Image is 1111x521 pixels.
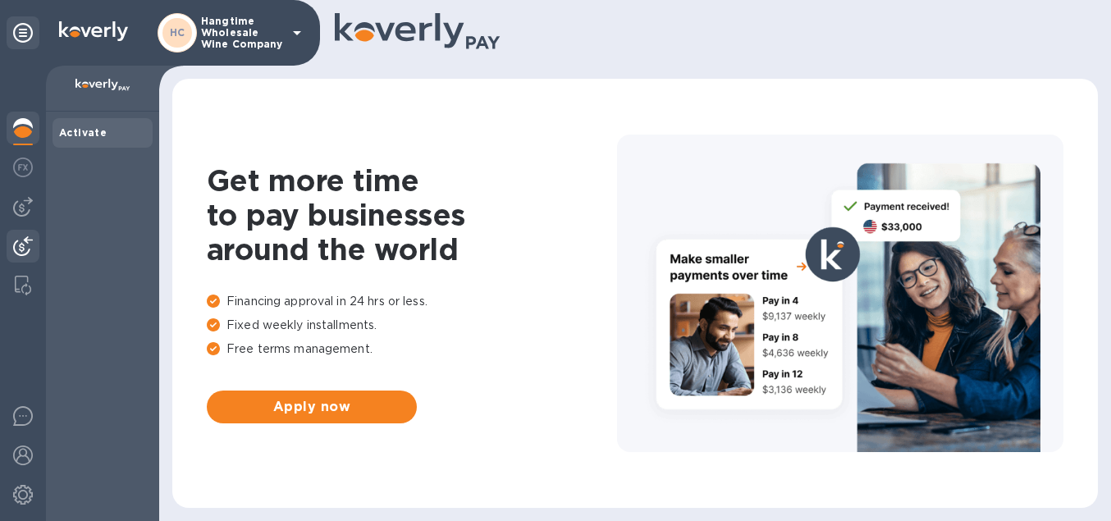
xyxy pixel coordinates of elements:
[59,21,128,41] img: Logo
[13,158,33,177] img: Foreign exchange
[201,16,283,50] p: Hangtime Wholesale Wine Company
[7,16,39,49] div: Unpin categories
[207,340,617,358] p: Free terms management.
[207,293,617,310] p: Financing approval in 24 hrs or less.
[59,126,107,139] b: Activate
[207,163,617,267] h1: Get more time to pay businesses around the world
[207,391,417,423] button: Apply now
[170,26,185,39] b: HC
[220,397,404,417] span: Apply now
[207,317,617,334] p: Fixed weekly installments.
